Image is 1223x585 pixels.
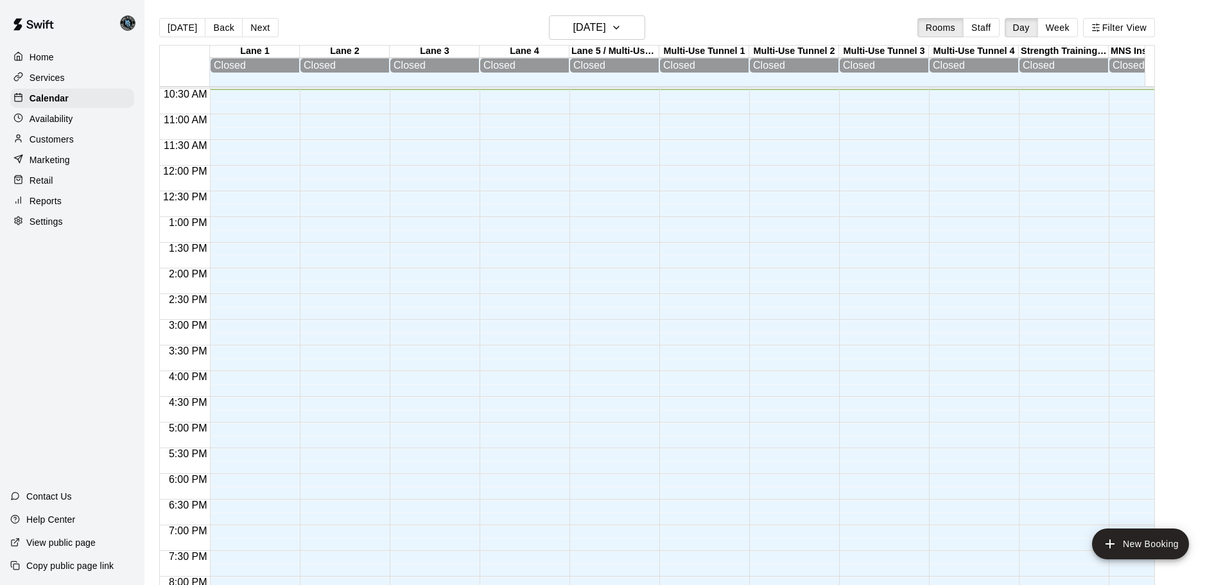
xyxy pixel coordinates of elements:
[30,71,65,84] p: Services
[120,15,135,31] img: Danny Lake
[30,195,62,207] p: Reports
[749,46,839,58] div: Multi-Use Tunnel 2
[933,60,1015,71] div: Closed
[753,60,835,71] div: Closed
[160,114,211,125] span: 11:00 AM
[10,150,134,170] a: Marketing
[30,92,69,105] p: Calendar
[300,46,390,58] div: Lane 2
[160,89,211,100] span: 10:30 AM
[166,345,211,356] span: 3:30 PM
[117,10,144,36] div: Danny Lake
[166,243,211,254] span: 1:30 PM
[573,60,655,71] div: Closed
[26,513,75,526] p: Help Center
[26,536,96,549] p: View public page
[304,60,386,71] div: Closed
[166,474,211,485] span: 6:00 PM
[1037,18,1078,37] button: Week
[917,18,964,37] button: Rooms
[10,212,134,231] a: Settings
[30,174,53,187] p: Retail
[963,18,1000,37] button: Staff
[1023,60,1105,71] div: Closed
[26,559,114,572] p: Copy public page link
[839,46,929,58] div: Multi-Use Tunnel 3
[30,133,74,146] p: Customers
[160,140,211,151] span: 11:30 AM
[166,268,211,279] span: 2:00 PM
[10,191,134,211] a: Reports
[659,46,749,58] div: Multi-Use Tunnel 1
[30,112,73,125] p: Availability
[159,18,205,37] button: [DATE]
[30,51,54,64] p: Home
[929,46,1019,58] div: Multi-Use Tunnel 4
[483,60,566,71] div: Closed
[205,18,243,37] button: Back
[160,166,210,177] span: 12:00 PM
[166,423,211,433] span: 5:00 PM
[166,525,211,536] span: 7:00 PM
[166,500,211,511] span: 6:30 PM
[166,448,211,459] span: 5:30 PM
[30,153,70,166] p: Marketing
[166,551,211,562] span: 7:30 PM
[1083,18,1155,37] button: Filter View
[166,371,211,382] span: 4:00 PM
[10,48,134,67] a: Home
[1113,60,1195,71] div: Closed
[166,397,211,408] span: 4:30 PM
[663,60,745,71] div: Closed
[843,60,925,71] div: Closed
[569,46,659,58] div: Lane 5 / Multi-Use Tunnel 5
[573,19,606,37] h6: [DATE]
[26,490,72,503] p: Contact Us
[480,46,569,58] div: Lane 4
[166,217,211,228] span: 1:00 PM
[1005,18,1038,37] button: Day
[166,320,211,331] span: 3:00 PM
[10,89,134,108] a: Calendar
[394,60,476,71] div: Closed
[1092,528,1189,559] button: add
[10,68,134,87] a: Services
[1019,46,1109,58] div: Strength Training Room
[30,215,63,228] p: Settings
[10,130,134,149] a: Customers
[160,191,210,202] span: 12:30 PM
[10,109,134,128] a: Availability
[242,18,278,37] button: Next
[10,171,134,190] a: Retail
[210,46,300,58] div: Lane 1
[166,294,211,305] span: 2:30 PM
[1109,46,1199,58] div: MNS Instructor Tunnel
[390,46,480,58] div: Lane 3
[214,60,296,71] div: Closed
[549,15,645,40] button: [DATE]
